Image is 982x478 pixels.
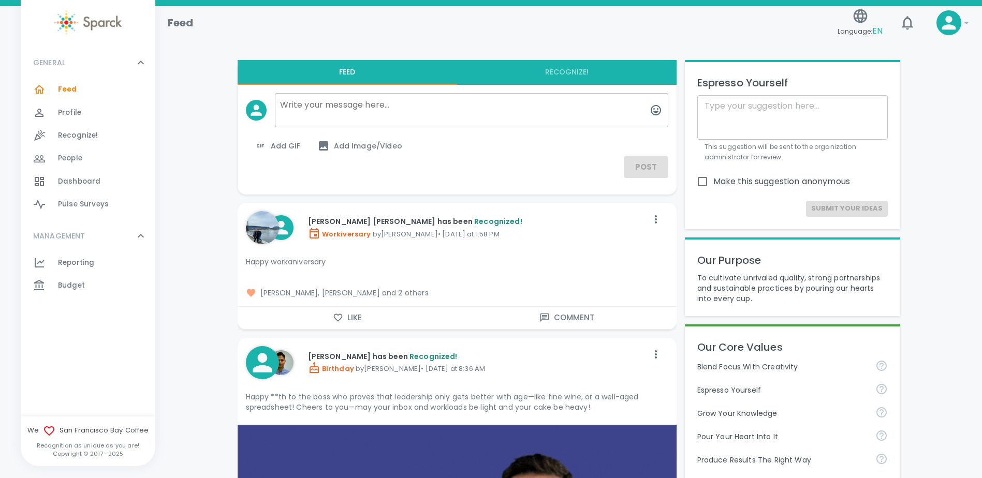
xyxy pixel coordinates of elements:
[875,360,888,372] svg: Achieve goals today and innovate for tomorrow
[21,124,155,147] a: Recognize!
[697,455,867,465] p: Produce Results The Right Way
[875,383,888,395] svg: Share your voice and your ideas
[308,229,371,239] span: Workiversary
[21,147,155,170] a: People
[238,60,457,85] button: Feed
[21,441,155,450] p: Recognition as unique as you are!
[697,408,867,419] p: Grow Your Knowledge
[875,406,888,419] svg: Follow your curiosity and learn together
[58,84,77,95] span: Feed
[875,429,888,442] svg: Come to work to make a difference in your own way
[308,364,354,374] span: Birthday
[238,307,457,328] button: Like
[697,252,888,268] p: Our Purpose
[697,362,867,372] p: Blend Focus With Creativity
[317,140,402,152] span: Add Image/Video
[21,170,155,193] a: Dashboard
[457,60,677,85] button: Recognize!
[58,130,98,141] span: Recognize!
[58,108,81,118] span: Profile
[875,453,888,465] svg: Find success working together and doing the right thing
[246,288,668,298] span: [PERSON_NAME], [PERSON_NAME] and 2 others
[21,78,155,220] div: GENERAL
[33,231,85,241] p: MANAGEMENT
[21,450,155,458] p: Copyright © 2017 - 2025
[238,60,677,85] div: interaction tabs
[308,351,648,362] p: [PERSON_NAME] has been
[21,193,155,216] a: Pulse Surveys
[697,339,888,355] p: Our Core Values
[21,251,155,302] div: MANAGEMENT
[58,258,94,268] span: Reporting
[254,140,301,152] span: Add GIF
[21,78,155,101] a: Feed
[409,351,458,362] span: Recognized!
[54,10,122,35] img: Sparck logo
[713,175,851,188] span: Make this suggestion anonymous
[21,251,155,274] a: Reporting
[308,227,648,240] p: by [PERSON_NAME] • [DATE] at 1:58 PM
[697,385,867,395] p: Espresso Yourself
[168,14,194,31] h1: Feed
[705,142,881,162] p: This suggestion will be sent to the organization administrator for review.
[474,216,522,227] span: Recognized!
[58,199,109,210] span: Pulse Surveys
[21,101,155,124] a: Profile
[21,425,155,437] span: We San Francisco Bay Coffee
[697,431,867,442] p: Pour Your Heart Into It
[58,153,82,163] span: People
[58,280,85,291] span: Budget
[21,47,155,78] div: GENERAL
[58,176,100,187] span: Dashboard
[833,5,887,41] button: Language:EN
[246,392,668,412] p: Happy **th to the boss who proves that leadership only gets better with age—like fine wine, or a ...
[21,10,155,35] a: Sparck logo
[872,25,883,37] span: EN
[308,362,648,374] p: by [PERSON_NAME] • [DATE] at 8:36 AM
[246,211,279,244] img: Picture of Anna Belle Heredia
[33,57,65,68] p: GENERAL
[21,274,155,297] a: Budget
[269,350,294,375] img: Picture of Mikhail Coloyan
[21,220,155,251] div: MANAGEMENT
[697,273,888,304] p: To cultivate unrivaled quality, strong partnerships and sustainable practices by pouring our hear...
[246,257,668,267] p: Happy workaniversary
[838,24,883,38] span: Language:
[457,307,677,328] button: Comment
[697,74,888,91] p: Espresso Yourself
[308,216,648,227] p: [PERSON_NAME] [PERSON_NAME] has been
